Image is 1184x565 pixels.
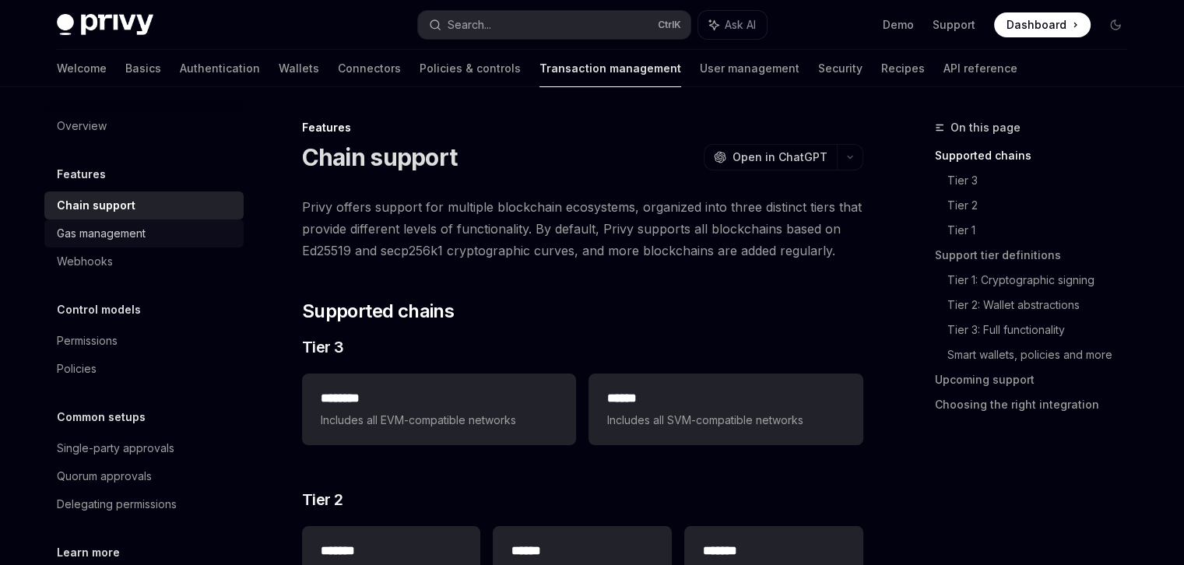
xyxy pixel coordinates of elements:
a: API reference [943,50,1017,87]
a: Smart wallets, policies and more [947,342,1140,367]
h1: Chain support [302,143,457,171]
a: Gas management [44,219,244,247]
a: **** *Includes all SVM-compatible networks [588,374,863,445]
a: Recipes [881,50,925,87]
span: Dashboard [1007,17,1066,33]
a: Tier 3: Full functionality [947,318,1140,342]
div: Delegating permissions [57,495,177,514]
a: Tier 3 [947,168,1140,193]
span: Privy offers support for multiple blockchain ecosystems, organized into three distinct tiers that... [302,196,863,261]
span: Tier 3 [302,336,344,358]
a: Support tier definitions [935,243,1140,268]
img: dark logo [57,14,153,36]
a: User management [700,50,799,87]
a: Policies [44,355,244,383]
a: Demo [883,17,914,33]
button: Search...CtrlK [418,11,690,39]
a: Support [933,17,975,33]
div: Features [302,120,863,135]
span: Ask AI [725,17,756,33]
h5: Learn more [57,543,120,562]
span: On this page [950,118,1021,137]
div: Gas management [57,224,146,243]
div: Single-party approvals [57,439,174,458]
a: **** ***Includes all EVM-compatible networks [302,374,576,445]
a: Transaction management [539,50,681,87]
a: Supported chains [935,143,1140,168]
span: Open in ChatGPT [733,149,827,165]
a: Single-party approvals [44,434,244,462]
h5: Control models [57,300,141,319]
div: Chain support [57,196,135,215]
div: Webhooks [57,252,113,271]
div: Quorum approvals [57,467,152,486]
a: Dashboard [994,12,1091,37]
button: Open in ChatGPT [704,144,837,170]
span: Tier 2 [302,489,343,511]
a: Delegating permissions [44,490,244,518]
a: Authentication [180,50,260,87]
a: Wallets [279,50,319,87]
div: Overview [57,117,107,135]
a: Welcome [57,50,107,87]
h5: Common setups [57,408,146,426]
button: Toggle dark mode [1103,12,1128,37]
a: Policies & controls [420,50,521,87]
a: Tier 1: Cryptographic signing [947,268,1140,293]
div: Policies [57,360,97,378]
span: Includes all EVM-compatible networks [321,411,557,430]
button: Ask AI [698,11,767,39]
span: Includes all SVM-compatible networks [607,411,844,430]
a: Basics [125,50,161,87]
a: Overview [44,112,244,140]
a: Connectors [338,50,401,87]
span: Ctrl K [658,19,681,31]
div: Permissions [57,332,118,350]
a: Tier 2: Wallet abstractions [947,293,1140,318]
a: Tier 2 [947,193,1140,218]
h5: Features [57,165,106,184]
a: Tier 1 [947,218,1140,243]
a: Webhooks [44,247,244,275]
a: Permissions [44,327,244,355]
div: Search... [448,16,491,34]
a: Quorum approvals [44,462,244,490]
span: Supported chains [302,299,454,324]
a: Chain support [44,191,244,219]
a: Security [818,50,863,87]
a: Upcoming support [935,367,1140,392]
a: Choosing the right integration [935,392,1140,417]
